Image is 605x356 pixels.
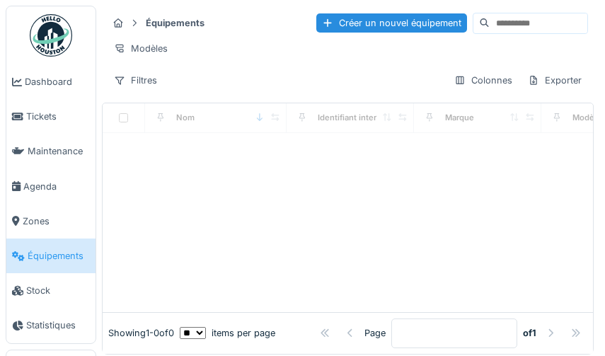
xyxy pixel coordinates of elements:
a: Agenda [6,169,96,204]
span: Statistiques [26,318,90,332]
div: Filtres [108,70,163,91]
div: Page [364,326,386,340]
div: Nom [176,112,195,124]
a: Maintenance [6,134,96,168]
div: Modèles [108,38,174,59]
div: Identifiant interne [318,112,386,124]
img: Badge_color-CXgf-gQk.svg [30,14,72,57]
a: Dashboard [6,64,96,99]
div: Marque [445,112,474,124]
span: Tickets [26,110,90,123]
strong: Équipements [140,16,210,30]
strong: of 1 [523,326,536,340]
a: Statistiques [6,308,96,343]
span: Équipements [28,249,90,263]
a: Stock [6,273,96,308]
a: Zones [6,204,96,239]
span: Stock [26,284,90,297]
span: Dashboard [25,75,90,88]
a: Tickets [6,99,96,134]
div: Exporter [522,70,588,91]
div: items per page [180,326,275,340]
span: Maintenance [28,144,90,158]
a: Équipements [6,239,96,273]
div: Modèle [572,112,601,124]
div: Showing 1 - 0 of 0 [108,326,174,340]
span: Agenda [23,180,90,193]
span: Zones [23,214,90,228]
div: Colonnes [448,70,519,91]
div: Créer un nouvel équipement [316,13,467,33]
